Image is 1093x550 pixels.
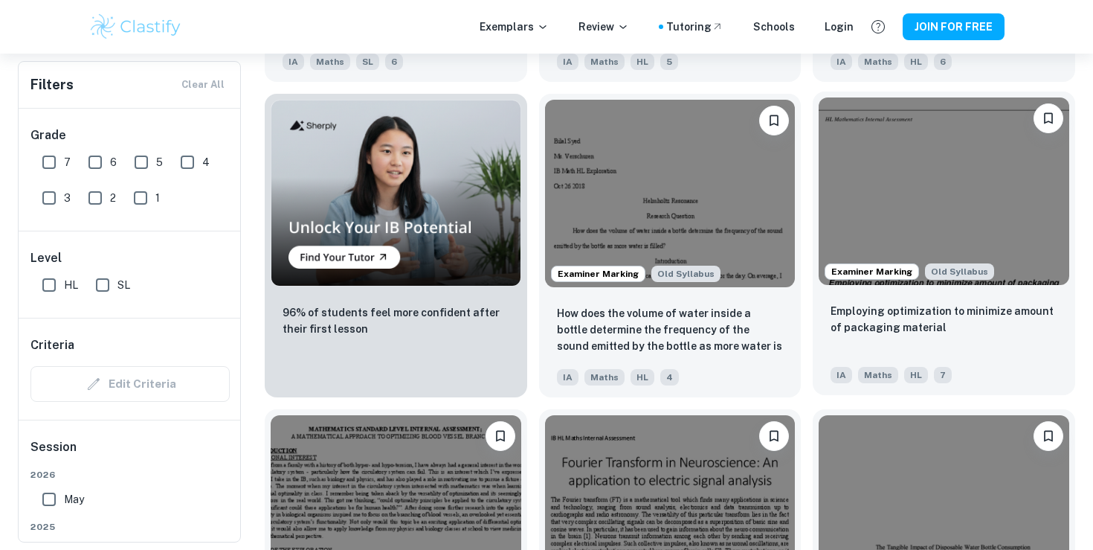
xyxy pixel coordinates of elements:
[30,249,230,267] h6: Level
[88,12,183,42] img: Clastify logo
[858,367,898,383] span: Maths
[753,19,795,35] a: Schools
[584,54,625,70] span: Maths
[30,336,74,354] h6: Criteria
[934,54,952,70] span: 6
[557,369,578,386] span: IA
[759,421,789,451] button: Please log in to bookmark exemplars
[30,520,230,534] span: 2025
[552,267,645,281] span: Examiner Marking
[904,54,928,70] span: HL
[831,367,852,383] span: IA
[903,13,1005,40] button: JOIN FOR FREE
[825,19,854,35] a: Login
[480,19,549,35] p: Exemplars
[631,54,654,70] span: HL
[660,369,679,386] span: 4
[1034,103,1063,133] button: Please log in to bookmark exemplars
[202,154,210,170] span: 4
[283,54,304,70] span: IA
[271,100,521,287] img: Thumbnail
[858,54,898,70] span: Maths
[545,100,796,287] img: Maths IA example thumbnail: How does the volume of water inside a bo
[110,190,116,206] span: 2
[584,369,625,386] span: Maths
[385,54,403,70] span: 6
[356,54,379,70] span: SL
[117,277,130,293] span: SL
[539,94,802,397] a: Examiner MarkingAlthough this IA is written for the old math syllabus (last exam in November 2020...
[486,421,515,451] button: Please log in to bookmark exemplars
[825,265,918,278] span: Examiner Marking
[831,54,852,70] span: IA
[265,94,527,397] a: Thumbnail96% of students feel more confident after their first lesson
[904,367,928,383] span: HL
[30,127,230,144] h6: Grade
[925,263,994,280] div: Although this IA is written for the old math syllabus (last exam in November 2020), the current I...
[925,263,994,280] span: Old Syllabus
[660,54,678,70] span: 5
[310,54,350,70] span: Maths
[557,305,784,356] p: How does the volume of water inside a bottle determine the frequency of the sound emitted by the ...
[865,14,891,39] button: Help and Feedback
[64,491,84,508] span: May
[631,369,654,386] span: HL
[934,367,952,383] span: 7
[283,304,509,337] p: 96% of students feel more confident after their first lesson
[30,468,230,482] span: 2026
[666,19,723,35] a: Tutoring
[1034,421,1063,451] button: Please log in to bookmark exemplars
[156,154,163,170] span: 5
[155,190,160,206] span: 1
[64,154,71,170] span: 7
[831,303,1057,336] p: Employing optimization to minimize amount of packaging material
[557,54,578,70] span: IA
[30,438,230,468] h6: Session
[30,366,230,402] div: Criteria filters are unavailable when searching by topic
[578,19,629,35] p: Review
[64,190,71,206] span: 3
[651,266,720,282] div: Although this IA is written for the old math syllabus (last exam in November 2020), the current I...
[759,106,789,135] button: Please log in to bookmark exemplars
[110,154,117,170] span: 6
[64,277,78,293] span: HL
[813,94,1075,397] a: Examiner MarkingAlthough this IA is written for the old math syllabus (last exam in November 2020...
[651,266,720,282] span: Old Syllabus
[819,97,1069,285] img: Maths IA example thumbnail: Employing optimization to minimize amoun
[30,74,74,95] h6: Filters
